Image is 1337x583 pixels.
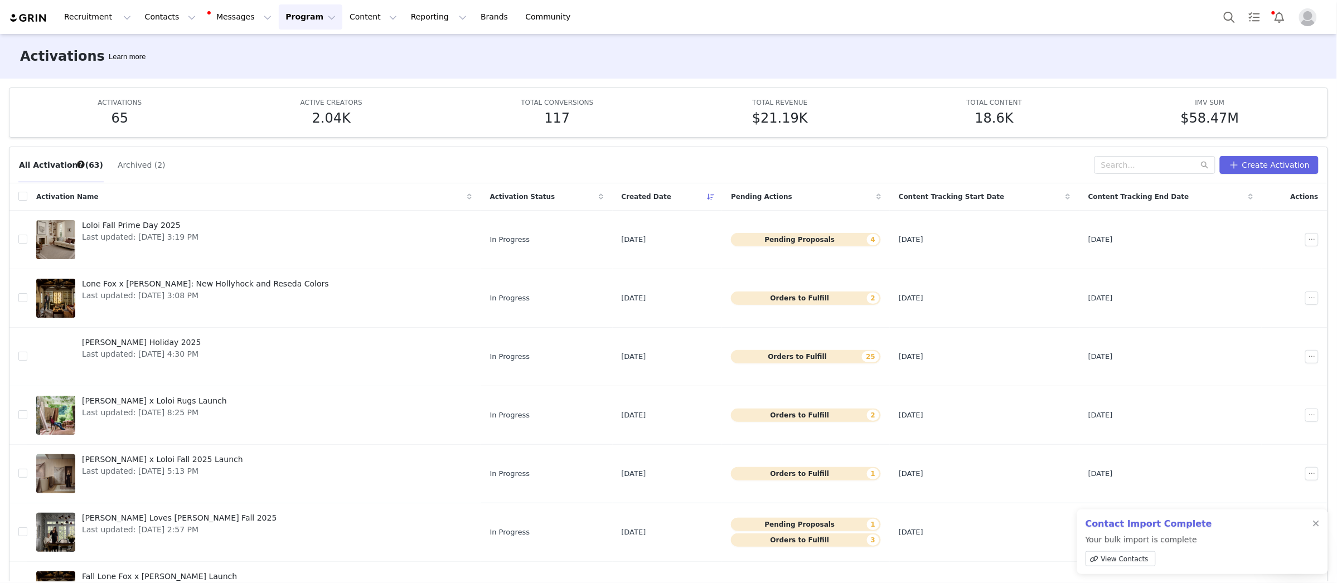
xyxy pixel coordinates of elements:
button: Recruitment [57,4,138,30]
span: [DATE] [899,234,923,245]
p: Your bulk import is complete [1086,534,1212,571]
button: Search [1217,4,1242,30]
span: [PERSON_NAME] Holiday 2025 [82,337,201,348]
span: [DATE] [899,527,923,538]
span: TOTAL REVENUE [753,99,808,106]
span: IMV SUM [1195,99,1225,106]
h5: $58.47M [1181,108,1239,128]
a: Lone Fox x [PERSON_NAME]: New Hollyhock and Reseda ColorsLast updated: [DATE] 3:08 PM [36,276,472,320]
a: Brands [474,4,518,30]
span: Activation Name [36,192,99,202]
input: Search... [1094,156,1215,174]
button: Orders to Fulfill3 [731,533,881,547]
a: Community [519,4,583,30]
span: Last updated: [DATE] 3:19 PM [82,231,198,243]
span: [DATE] [622,410,646,421]
span: Last updated: [DATE] 5:13 PM [82,465,243,477]
button: Orders to Fulfill25 [731,350,881,363]
button: Reporting [404,4,473,30]
span: [DATE] [899,293,923,304]
img: placeholder-profile.jpg [1299,8,1317,26]
h2: Contact Import Complete [1086,517,1212,531]
span: [DATE] [899,410,923,421]
span: Fall Lone Fox x [PERSON_NAME] Launch [82,571,237,582]
a: Tasks [1242,4,1267,30]
h5: 18.6K [975,108,1014,128]
button: Messages [203,4,278,30]
button: Orders to Fulfill1 [731,467,881,480]
span: [DATE] [622,468,646,479]
button: Orders to Fulfill2 [731,409,881,422]
div: Tooltip anchor [106,51,148,62]
h5: 117 [545,108,570,128]
span: Pending Actions [731,192,792,202]
button: Pending Proposals1 [731,518,881,531]
button: Profile [1292,8,1328,26]
span: In Progress [490,351,530,362]
span: Activation Status [490,192,555,202]
span: Content Tracking End Date [1088,192,1189,202]
a: [PERSON_NAME] Loves [PERSON_NAME] Fall 2025Last updated: [DATE] 2:57 PM [36,510,472,555]
span: In Progress [490,410,530,421]
span: In Progress [490,293,530,304]
span: Created Date [622,192,672,202]
button: Program [279,4,342,30]
span: Last updated: [DATE] 4:30 PM [82,348,201,360]
span: In Progress [490,468,530,479]
span: [DATE] [899,351,923,362]
h5: 2.04K [312,108,351,128]
span: [DATE] [1088,234,1113,245]
span: Last updated: [DATE] 2:57 PM [82,524,277,536]
h5: 65 [111,108,128,128]
div: Actions [1262,185,1328,208]
div: Tooltip anchor [76,159,86,169]
button: Contacts [138,4,202,30]
span: In Progress [490,234,530,245]
span: ACTIVE CREATORS [301,99,362,106]
span: ACTIVATIONS [98,99,142,106]
a: View Contacts [1086,551,1156,566]
span: View Contacts [1101,554,1149,564]
span: TOTAL CONVERSIONS [521,99,594,106]
button: Archived (2) [117,156,166,174]
h3: Activations [20,46,105,66]
span: Last updated: [DATE] 8:25 PM [82,407,227,419]
span: [DATE] [1088,293,1113,304]
span: [DATE] [1088,468,1113,479]
span: [PERSON_NAME] x Loloi Fall 2025 Launch [82,454,243,465]
span: [PERSON_NAME] Loves [PERSON_NAME] Fall 2025 [82,512,277,524]
span: [DATE] [622,293,646,304]
span: Content Tracking Start Date [899,192,1005,202]
button: Orders to Fulfill2 [731,291,881,305]
button: Create Activation [1220,156,1319,174]
span: Last updated: [DATE] 3:08 PM [82,290,329,302]
span: [DATE] [899,468,923,479]
span: In Progress [490,527,530,538]
a: Loloi Fall Prime Day 2025Last updated: [DATE] 3:19 PM [36,217,472,262]
button: Content [343,4,404,30]
span: [PERSON_NAME] x Loloi Rugs Launch [82,395,227,407]
span: Lone Fox x [PERSON_NAME]: New Hollyhock and Reseda Colors [82,278,329,290]
a: [PERSON_NAME] Holiday 2025Last updated: [DATE] 4:30 PM [36,334,472,379]
img: grin logo [9,13,48,23]
span: [DATE] [1088,410,1113,421]
span: [DATE] [622,527,646,538]
button: Notifications [1267,4,1292,30]
span: [DATE] [622,351,646,362]
span: TOTAL CONTENT [966,99,1022,106]
a: [PERSON_NAME] x Loloi Rugs LaunchLast updated: [DATE] 8:25 PM [36,393,472,438]
i: icon: search [1201,161,1209,169]
h5: $21.19K [752,108,808,128]
span: [DATE] [622,234,646,245]
button: Pending Proposals4 [731,233,881,246]
button: All Activations (63) [18,156,104,174]
span: Loloi Fall Prime Day 2025 [82,220,198,231]
a: [PERSON_NAME] x Loloi Fall 2025 LaunchLast updated: [DATE] 5:13 PM [36,451,472,496]
span: [DATE] [1088,351,1113,362]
